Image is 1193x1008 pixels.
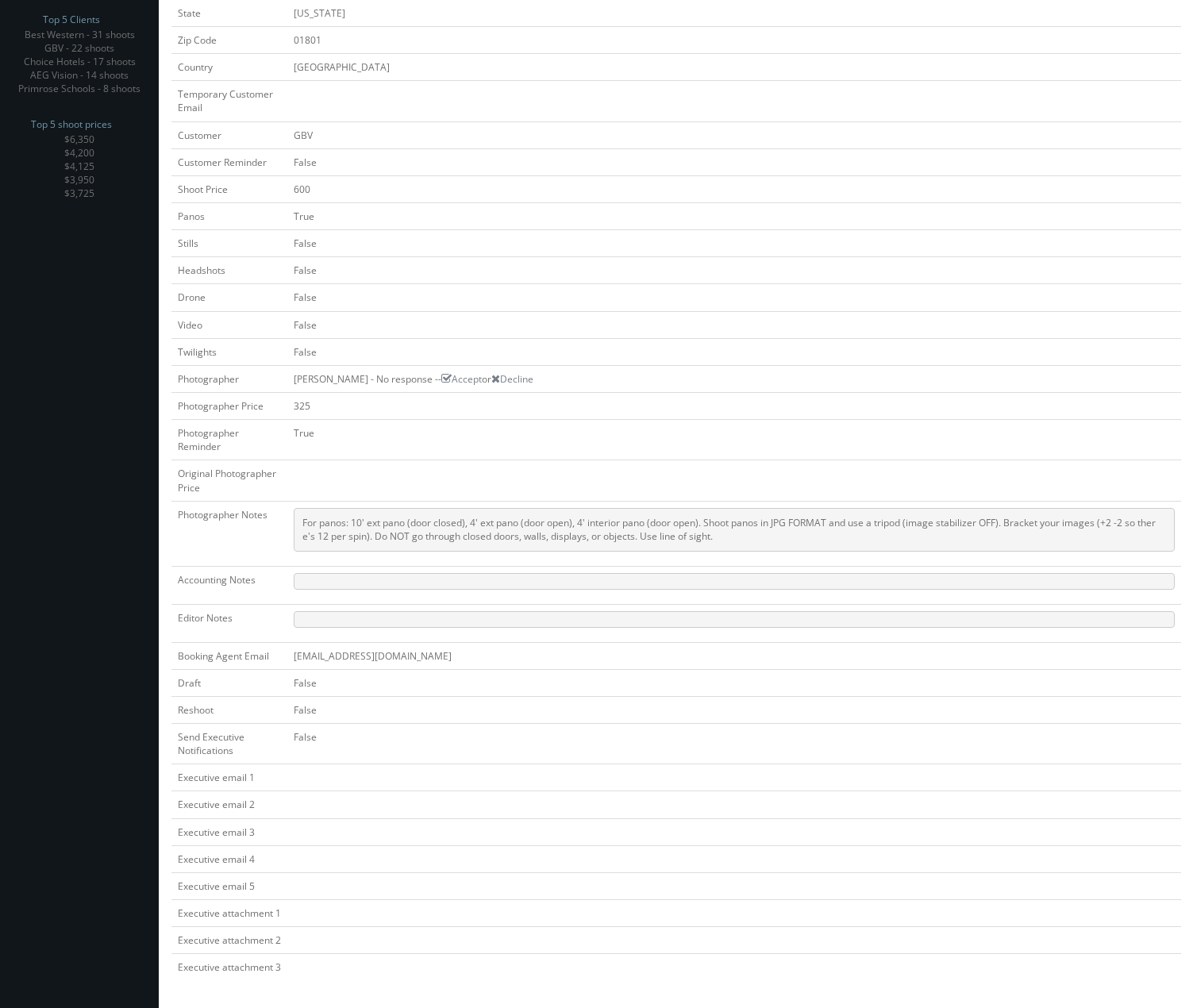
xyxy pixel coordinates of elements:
[171,257,287,284] td: Headshots
[287,696,1181,723] td: False
[287,284,1181,311] td: False
[441,372,482,386] a: Accept
[43,12,100,28] span: Top 5 Clients
[287,257,1181,284] td: False
[171,669,287,696] td: Draft
[171,696,287,723] td: Reshoot
[294,508,1175,552] pre: For panos: 10' ext pano (door closed), 4' ext pano (door open), 4' interior pano (door open). Sho...
[171,954,287,981] td: Executive attachment 3
[171,900,287,927] td: Executive attachment 1
[287,148,1181,175] td: False
[171,365,287,392] td: Photographer
[287,669,1181,696] td: False
[171,284,287,311] td: Drone
[171,818,287,845] td: Executive email 3
[171,566,287,604] td: Accounting Notes
[171,81,287,121] td: Temporary Customer Email
[171,927,287,954] td: Executive attachment 2
[171,54,287,81] td: Country
[287,311,1181,338] td: False
[171,501,287,566] td: Photographer Notes
[171,791,287,818] td: Executive email 2
[287,365,1181,392] td: [PERSON_NAME] - No response -- or
[31,117,112,133] span: Top 5 shoot prices
[287,175,1181,202] td: 600
[287,642,1181,669] td: [EMAIL_ADDRESS][DOMAIN_NAME]
[171,148,287,175] td: Customer Reminder
[171,26,287,53] td: Zip Code
[171,420,287,460] td: Photographer Reminder
[287,230,1181,257] td: False
[171,338,287,365] td: Twilights
[287,724,1181,764] td: False
[171,230,287,257] td: Stills
[171,604,287,642] td: Editor Notes
[287,26,1181,53] td: 01801
[171,872,287,899] td: Executive email 5
[287,121,1181,148] td: GBV
[171,311,287,338] td: Video
[171,121,287,148] td: Customer
[491,372,533,386] a: Decline
[171,392,287,419] td: Photographer Price
[171,845,287,872] td: Executive email 4
[171,724,287,764] td: Send Executive Notifications
[171,202,287,229] td: Panos
[287,54,1181,81] td: [GEOGRAPHIC_DATA]
[171,642,287,669] td: Booking Agent Email
[171,460,287,501] td: Original Photographer Price
[287,392,1181,419] td: 325
[287,420,1181,460] td: True
[287,338,1181,365] td: False
[171,764,287,791] td: Executive email 1
[171,175,287,202] td: Shoot Price
[287,202,1181,229] td: True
